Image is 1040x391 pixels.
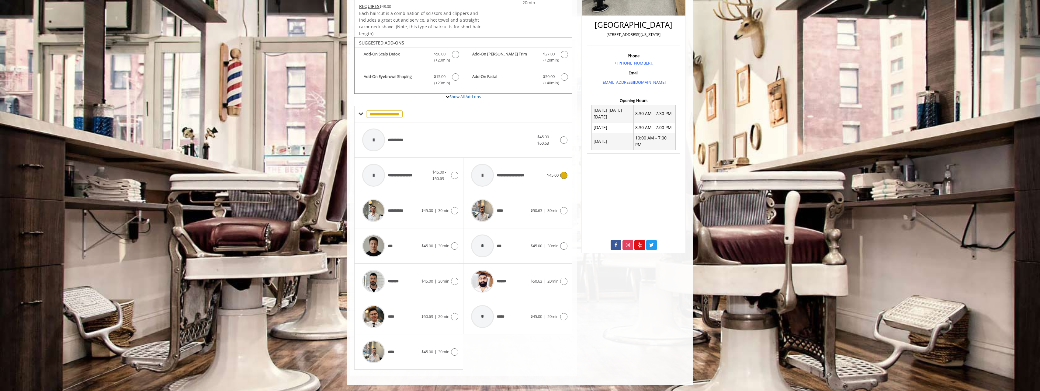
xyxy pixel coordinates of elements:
span: 20min [547,278,559,284]
span: (+20min ) [431,57,449,63]
span: | [435,314,437,319]
span: (+40min ) [540,80,558,86]
b: Add-On Scalp Detox [364,51,428,64]
b: Add-On Facial [472,73,537,86]
span: | [435,349,437,354]
a: Show All Add-ons [449,94,481,99]
label: Add-On Beard Trim [466,51,569,65]
span: $50.63 [421,314,433,319]
span: $50.00 [543,73,555,80]
b: Add-On [PERSON_NAME] Trim [472,51,537,64]
label: Add-On Scalp Detox [358,51,460,65]
span: | [544,243,546,248]
h3: Opening Hours [587,98,680,103]
span: $45.00 [421,278,433,284]
div: $48.00 [359,3,481,10]
div: The Made Man Haircut Add-onS [354,37,572,94]
span: $15.00 [434,73,445,80]
a: [EMAIL_ADDRESS][DOMAIN_NAME] [601,79,666,85]
span: (+20min ) [540,57,558,63]
a: + [PHONE_NUMBER]. [614,60,653,66]
span: $45.00 [421,349,433,354]
span: | [435,278,437,284]
span: $45.00 [421,243,433,248]
span: | [435,208,437,213]
span: | [435,243,437,248]
span: $45.00 [421,208,433,213]
h2: [GEOGRAPHIC_DATA] [588,20,679,29]
span: 30min [438,243,449,248]
b: SUGGESTED ADD-ONS [359,40,404,46]
span: $45.00 [531,243,542,248]
h3: Phone [588,54,679,58]
span: $45.00 [531,314,542,319]
span: 20min [547,314,559,319]
p: [STREET_ADDRESS][US_STATE] [588,31,679,38]
span: 30min [438,208,449,213]
label: Add-On Eyebrows Shaping [358,73,460,88]
span: 30min [438,349,449,354]
span: $50.63 [531,208,542,213]
td: [DATE] [592,133,634,150]
span: 30min [547,208,559,213]
span: 30min [438,278,449,284]
span: Each haircut is a combination of scissors and clippers and includes a great cut and service, a ho... [359,10,481,37]
span: $50.63 [531,278,542,284]
b: Add-On Eyebrows Shaping [364,73,428,86]
span: 30min [547,243,559,248]
span: $45.00 [547,172,559,178]
td: [DATE] [DATE] [DATE] [592,105,634,122]
td: 10:00 AM - 7:00 PM [633,133,675,150]
h3: Email [588,71,679,75]
span: This service needs some Advance to be paid before we block your appointment [359,3,380,9]
td: 8:30 AM - 7:00 PM [633,122,675,133]
span: $27.00 [543,51,555,57]
td: [DATE] [592,122,634,133]
span: $45.00 - $50.63 [432,169,446,181]
span: | [544,208,546,213]
label: Add-On Facial [466,73,569,88]
span: | [544,314,546,319]
span: | [544,278,546,284]
span: $50.00 [434,51,445,57]
span: (+20min ) [431,80,449,86]
span: $45.00 - $50.63 [537,134,551,146]
td: 8:30 AM - 7:30 PM [633,105,675,122]
span: 20min [438,314,449,319]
